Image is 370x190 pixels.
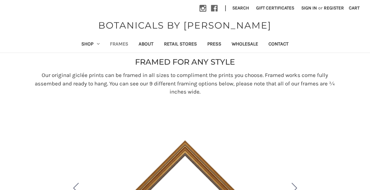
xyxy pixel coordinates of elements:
[159,37,202,53] a: Retail Stores
[135,56,235,68] p: FRAMED FOR ANY STYLE
[202,37,226,53] a: Press
[76,37,105,53] a: Shop
[318,5,323,11] span: or
[34,71,336,96] p: Our original giclée prints can be framed in all sizes to compliment the prints you choose. Framed...
[133,37,159,53] a: About
[95,19,275,32] a: BOTANICALS BY [PERSON_NAME]
[263,37,294,53] a: Contact
[222,3,229,14] li: |
[105,37,133,53] a: Frames
[349,5,360,11] span: Cart
[226,37,263,53] a: Wholesale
